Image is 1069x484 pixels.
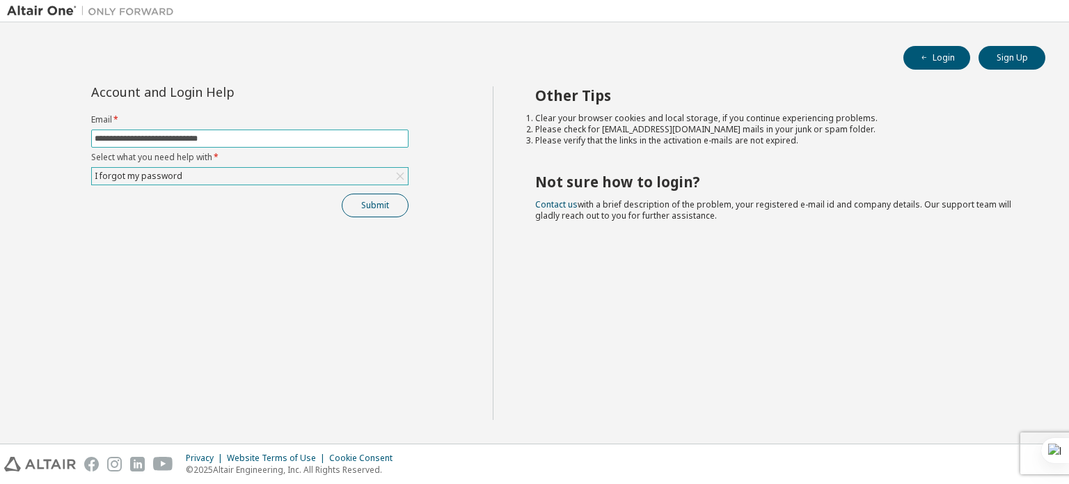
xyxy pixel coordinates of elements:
[329,453,401,464] div: Cookie Consent
[342,194,409,217] button: Submit
[130,457,145,471] img: linkedin.svg
[535,86,1021,104] h2: Other Tips
[535,135,1021,146] li: Please verify that the links in the activation e-mails are not expired.
[186,464,401,476] p: © 2025 Altair Engineering, Inc. All Rights Reserved.
[153,457,173,471] img: youtube.svg
[7,4,181,18] img: Altair One
[979,46,1045,70] button: Sign Up
[903,46,970,70] button: Login
[93,169,184,184] div: I forgot my password
[186,453,227,464] div: Privacy
[91,86,345,97] div: Account and Login Help
[91,114,409,125] label: Email
[535,198,1011,221] span: with a brief description of the problem, your registered e-mail id and company details. Our suppo...
[92,168,408,185] div: I forgot my password
[535,113,1021,124] li: Clear your browser cookies and local storage, if you continue experiencing problems.
[535,124,1021,135] li: Please check for [EMAIL_ADDRESS][DOMAIN_NAME] mails in your junk or spam folder.
[107,457,122,471] img: instagram.svg
[84,457,99,471] img: facebook.svg
[535,173,1021,191] h2: Not sure how to login?
[227,453,329,464] div: Website Terms of Use
[535,198,578,210] a: Contact us
[91,152,409,163] label: Select what you need help with
[4,457,76,471] img: altair_logo.svg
